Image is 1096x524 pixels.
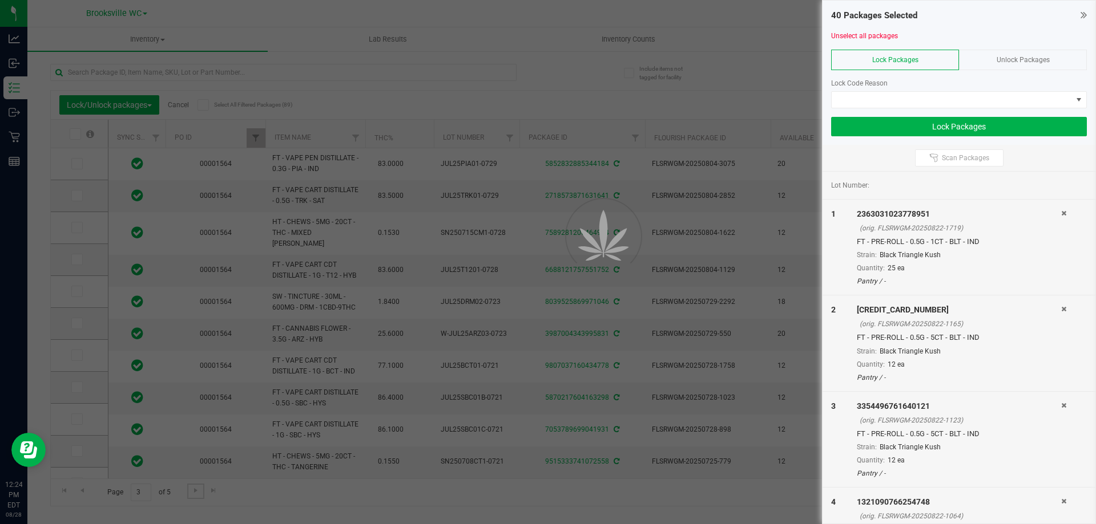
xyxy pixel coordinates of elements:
span: Lock Packages [872,56,918,64]
button: Lock Packages [831,117,1087,136]
button: Scan Packages [915,149,1004,166]
span: Scan Packages [942,153,989,163]
span: Lock Code Reason [831,79,888,87]
a: Unselect all packages [831,32,898,40]
span: Black Triangle Kush [880,443,941,451]
div: 3354496761640121 [857,400,1061,412]
div: FT - PRE-ROLL - 0.5G - 1CT - BLT - IND [857,236,1061,247]
span: 4 [831,497,836,506]
span: Strain: [857,347,877,355]
span: Black Triangle Kush [880,347,941,355]
div: (orig. FLSRWGM-20250822-1064) [860,511,1061,521]
span: Quantity: [857,360,885,368]
span: Unlock Packages [997,56,1050,64]
span: Black Triangle Kush [880,251,941,259]
span: Strain: [857,443,877,451]
span: 1 [831,209,836,218]
div: 1321090766254748 [857,496,1061,508]
span: Strain: [857,251,877,259]
div: FT - PRE-ROLL - 0.5G - 5CT - BLT - IND [857,332,1061,343]
div: (orig. FLSRWGM-20250822-1719) [860,223,1061,233]
div: Pantry / - [857,276,1061,286]
div: Pantry / - [857,468,1061,478]
span: 12 ea [888,456,905,464]
div: Pantry / - [857,372,1061,383]
span: Quantity: [857,264,885,272]
span: 3 [831,401,836,411]
div: (orig. FLSRWGM-20250822-1165) [860,319,1061,329]
span: 12 ea [888,360,905,368]
div: [CREDIT_CARD_NUMBER] [857,304,1061,316]
span: 25 ea [888,264,905,272]
span: Quantity: [857,456,885,464]
span: Lot Number: [831,180,869,190]
div: FT - PRE-ROLL - 0.5G - 5CT - BLT - IND [857,428,1061,440]
div: 2363031023778951 [857,208,1061,220]
div: (orig. FLSRWGM-20250822-1123) [860,415,1061,425]
span: 2 [831,305,836,314]
iframe: Resource center [11,433,46,467]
